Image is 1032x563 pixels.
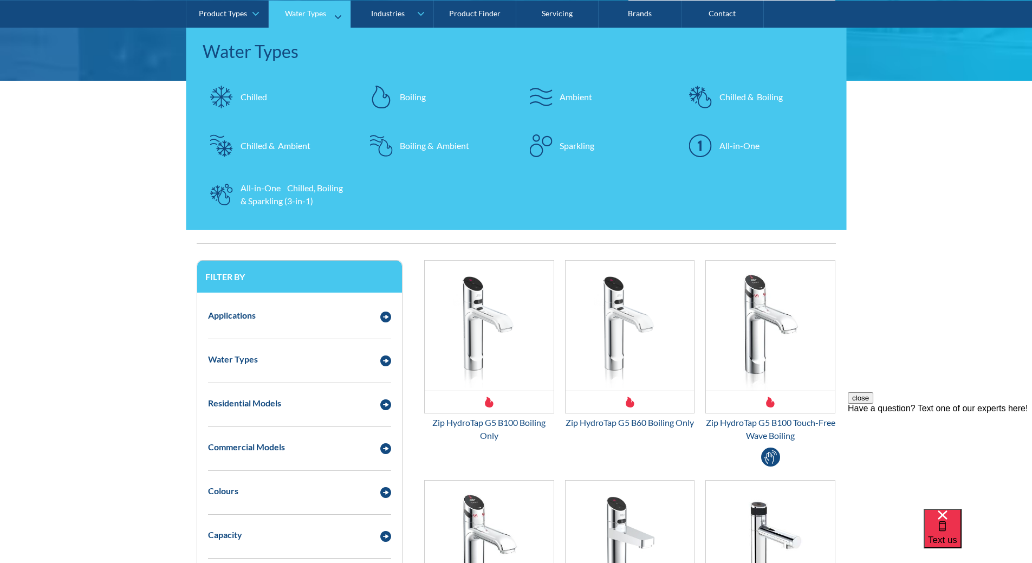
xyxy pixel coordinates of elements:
iframe: podium webchat widget bubble [924,509,1032,563]
div: Capacity [208,528,242,541]
img: Zip HydroTap G5 B100 Boiling Only [425,261,554,391]
div: All-in-One [719,139,760,152]
nav: Water Types [186,27,847,229]
div: Water Types [203,38,830,64]
div: Commercial Models [208,441,285,454]
a: Ambient [522,77,671,115]
a: All-in-One [681,126,830,164]
a: Chilled & Boiling [681,77,830,115]
img: Zip HydroTap G5 B100 Touch-Free Wave Boiling [706,261,835,391]
div: Product Types [199,9,247,18]
div: Colours [208,484,238,497]
div: Industries [371,9,405,18]
a: Zip HydroTap G5 B100 Touch-Free Wave BoilingZip HydroTap G5 B100 Touch-Free Wave Boiling [705,260,835,442]
a: Sparkling [522,126,671,164]
a: All-in-One Chilled, Boiling & Sparkling (3-in-1) [203,175,352,213]
a: Zip HydroTap G5 B60 Boiling Only Zip HydroTap G5 B60 Boiling Only [565,260,695,429]
a: Chilled [203,77,352,115]
div: Boiling [400,90,426,103]
div: All-in-One Chilled, Boiling & Sparkling (3-in-1) [241,181,346,207]
a: Boiling [362,77,511,115]
div: Ambient [560,90,592,103]
a: Boiling & Ambient [362,126,511,164]
div: Zip HydroTap G5 B100 Boiling Only [424,416,554,442]
div: Boiling & Ambient [400,139,469,152]
a: Chilled & Ambient [203,126,352,164]
h3: Filter by [205,271,394,282]
div: Water Types [208,353,258,366]
div: Chilled & Boiling [719,90,783,103]
div: Sparkling [560,139,594,152]
div: Residential Models [208,397,281,410]
img: Zip HydroTap G5 B60 Boiling Only [566,261,695,391]
iframe: podium webchat widget prompt [848,392,1032,522]
div: Zip HydroTap G5 B100 Touch-Free Wave Boiling [705,416,835,442]
div: Zip HydroTap G5 B60 Boiling Only [565,416,695,429]
a: Zip HydroTap G5 B100 Boiling OnlyZip HydroTap G5 B100 Boiling Only [424,260,554,442]
div: Chilled [241,90,267,103]
div: Chilled & Ambient [241,139,310,152]
div: Applications [208,309,256,322]
div: Water Types [285,9,326,18]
